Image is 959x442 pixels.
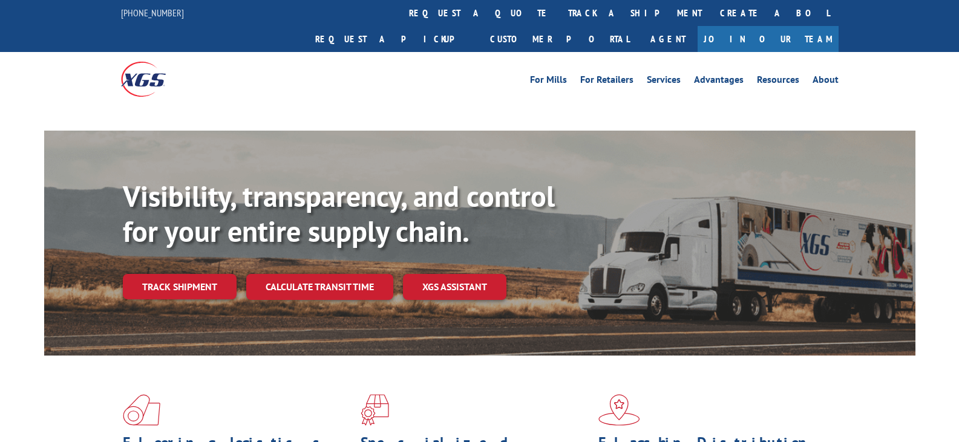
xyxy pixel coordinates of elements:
a: About [813,75,839,88]
a: XGS ASSISTANT [403,274,506,300]
a: Join Our Team [698,26,839,52]
img: xgs-icon-flagship-distribution-model-red [598,394,640,426]
a: For Retailers [580,75,633,88]
img: xgs-icon-total-supply-chain-intelligence-red [123,394,160,426]
a: Advantages [694,75,744,88]
a: Track shipment [123,274,237,299]
a: Resources [757,75,799,88]
a: Request a pickup [306,26,481,52]
b: Visibility, transparency, and control for your entire supply chain. [123,177,555,250]
img: xgs-icon-focused-on-flooring-red [361,394,389,426]
a: Calculate transit time [246,274,393,300]
a: For Mills [530,75,567,88]
a: [PHONE_NUMBER] [121,7,184,19]
a: Customer Portal [481,26,638,52]
a: Services [647,75,681,88]
a: Agent [638,26,698,52]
